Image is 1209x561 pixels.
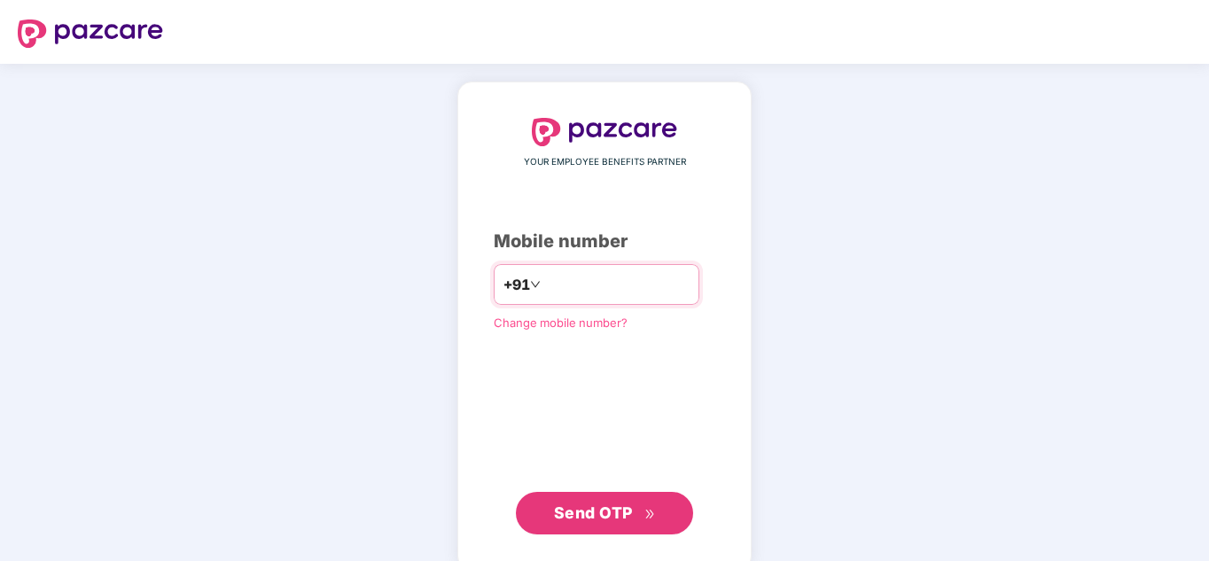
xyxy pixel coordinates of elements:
a: Change mobile number? [494,316,628,330]
div: Mobile number [494,228,715,255]
span: +91 [503,274,530,296]
span: double-right [644,509,656,520]
span: Send OTP [554,503,633,522]
img: logo [18,19,163,48]
button: Send OTPdouble-right [516,492,693,534]
img: logo [532,118,677,146]
span: YOUR EMPLOYEE BENEFITS PARTNER [524,155,686,169]
span: down [530,279,541,290]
